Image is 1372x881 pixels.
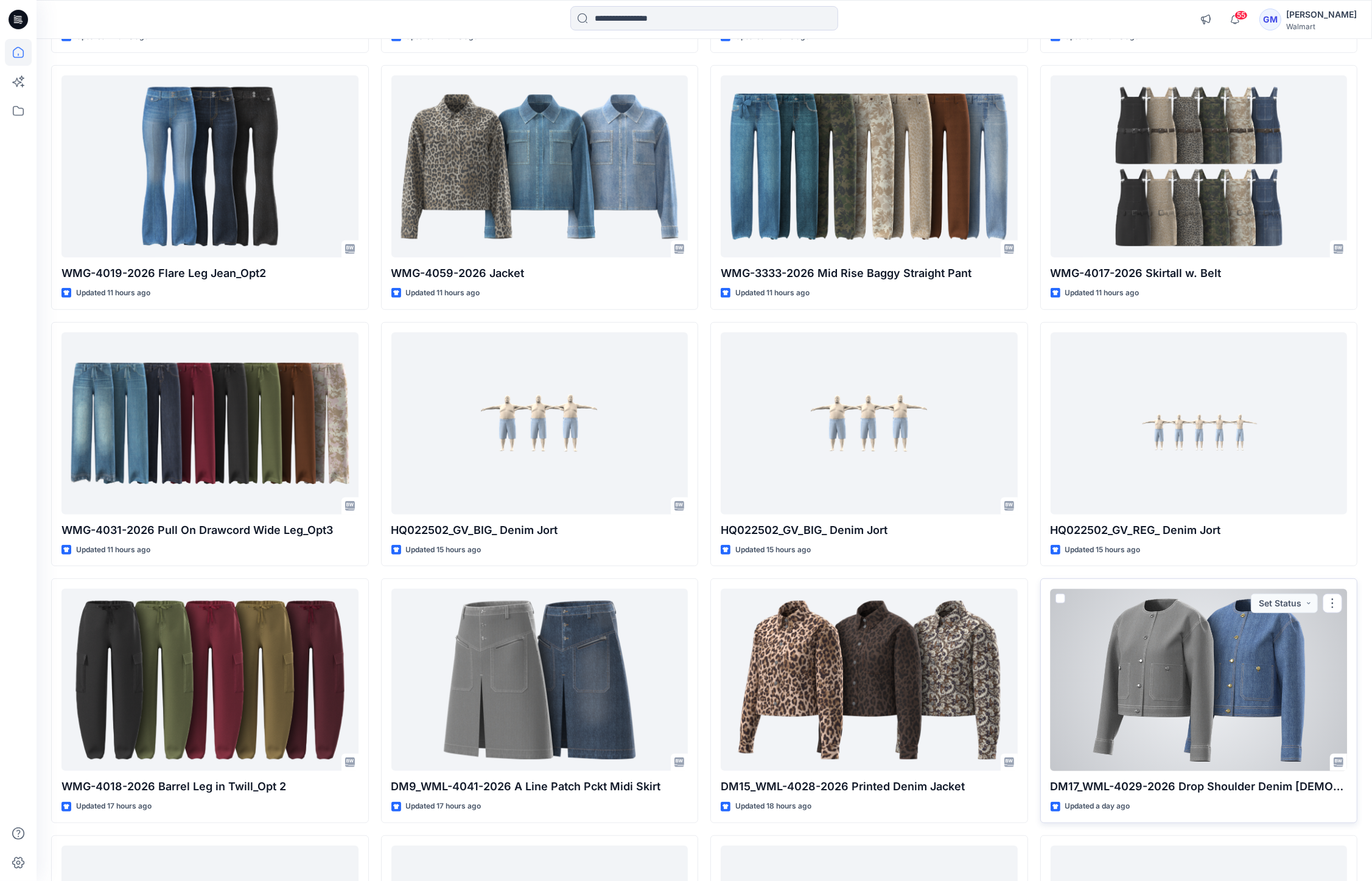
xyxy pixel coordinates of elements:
[391,265,688,282] p: WMG-4059-2026 Jacket
[1065,287,1139,300] p: Updated 11 hours ago
[1051,332,1348,514] a: HQ022502_GV_REG_ Denim Jort
[391,589,688,771] a: DM9_WML-4041-2026 A Line Patch Pckt Midi Skirt
[1065,800,1130,813] p: Updated a day ago
[1286,22,1357,31] div: Walmart
[76,544,150,556] p: Updated 11 hours ago
[735,287,810,300] p: Updated 11 hours ago
[721,265,1018,282] p: WMG-3333-2026 Mid Rise Baggy Straight Pant
[1051,265,1348,282] p: WMG-4017-2026 Skirtall w. Belt
[406,800,481,813] p: Updated 17 hours ago
[1234,10,1248,20] span: 55
[721,589,1018,771] a: DM15_WML-4028-2026 Printed Denim Jacket
[1051,589,1348,771] a: DM17_WML-4029-2026 Drop Shoulder Denim Lady Jacket
[406,287,480,300] p: Updated 11 hours ago
[1065,544,1141,556] p: Updated 15 hours ago
[61,75,359,258] a: WMG-4019-2026 Flare Leg Jean_Opt2
[735,800,811,813] p: Updated 18 hours ago
[391,332,688,514] a: HQ022502_GV_BIG_ Denim Jort
[1051,522,1348,539] p: HQ022502_GV_REG_ Denim Jort
[721,332,1018,514] a: HQ022502_GV_BIG_ Denim Jort
[721,75,1018,258] a: WMG-3333-2026 Mid Rise Baggy Straight Pant
[1051,75,1348,258] a: WMG-4017-2026 Skirtall w. Belt
[61,522,359,539] p: WMG-4031-2026 Pull On Drawcord Wide Leg_Opt3
[391,75,688,258] a: WMG-4059-2026 Jacket
[391,778,688,795] p: DM9_WML-4041-2026 A Line Patch Pckt Midi Skirt
[721,778,1018,795] p: DM15_WML-4028-2026 Printed Denim Jacket
[1286,7,1357,22] div: [PERSON_NAME]
[61,265,359,282] p: WMG-4019-2026 Flare Leg Jean_Opt2
[406,544,481,556] p: Updated 15 hours ago
[735,544,811,556] p: Updated 15 hours ago
[391,522,688,539] p: HQ022502_GV_BIG_ Denim Jort
[1051,778,1348,795] p: DM17_WML-4029-2026 Drop Shoulder Denim [DEMOGRAPHIC_DATA] Jacket
[721,522,1018,539] p: HQ022502_GV_BIG_ Denim Jort
[61,589,359,771] a: WMG-4018-2026 Barrel Leg in Twill_Opt 2
[61,332,359,514] a: WMG-4031-2026 Pull On Drawcord Wide Leg_Opt3
[76,800,152,813] p: Updated 17 hours ago
[76,287,150,300] p: Updated 11 hours ago
[1259,9,1281,30] div: GM
[61,778,359,795] p: WMG-4018-2026 Barrel Leg in Twill_Opt 2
